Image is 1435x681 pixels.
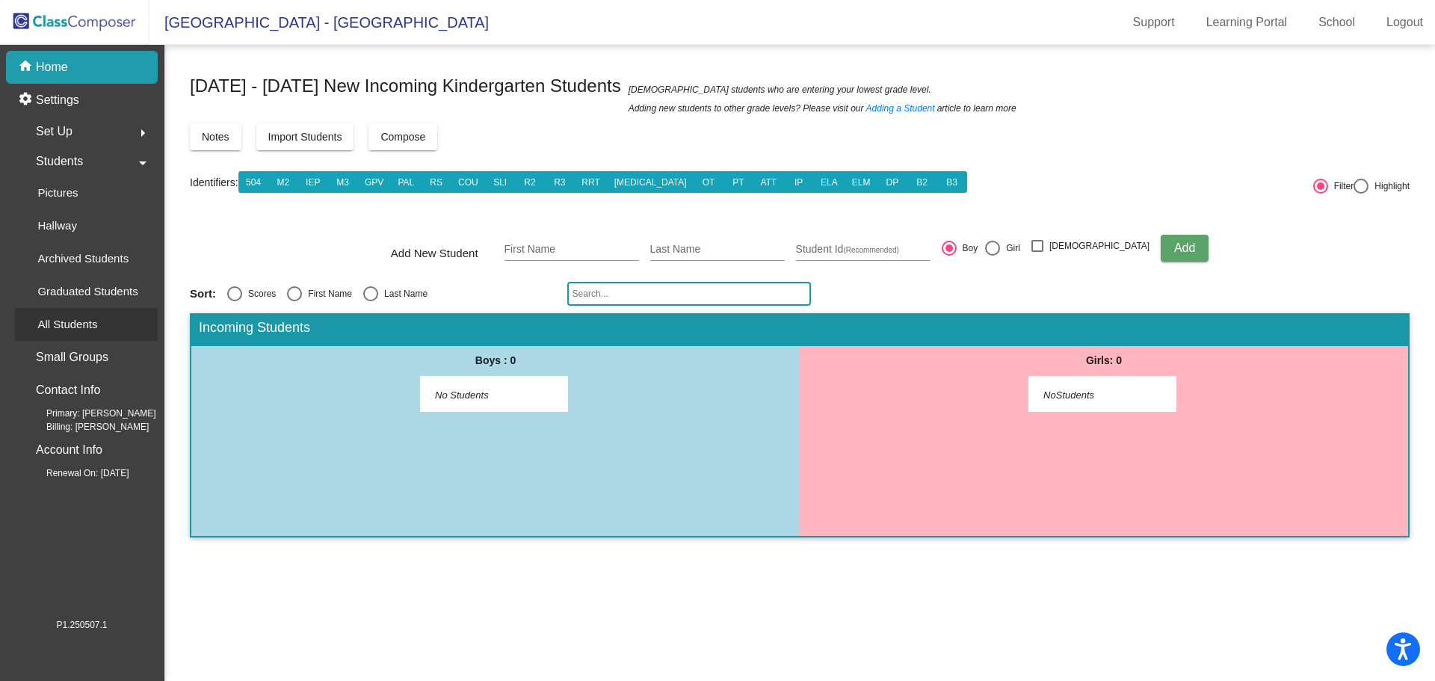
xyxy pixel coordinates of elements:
a: Identifiers: [190,176,238,188]
p: Contact Info [36,380,100,401]
span: Compose [380,131,425,143]
span: Adding new students to other grade levels? Please visit our article to learn more [629,101,1016,116]
div: Girls: 0 [800,346,1408,376]
button: ELM [845,171,878,193]
button: ELA [813,171,845,193]
button: B2 [907,171,937,193]
mat-icon: home [18,58,36,76]
a: School [1306,10,1367,34]
div: Girl [1000,241,1020,255]
span: Add New Student [391,244,493,262]
span: No Students [435,388,528,403]
p: Small Groups [36,347,108,368]
div: Highlight [1368,179,1410,193]
button: 504 [238,171,269,193]
p: Pictures [37,184,78,202]
a: Support [1121,10,1187,34]
span: NoStudents [1043,388,1137,403]
button: Notes [190,123,241,150]
a: Logout [1374,10,1435,34]
button: B3 [936,171,967,193]
button: COU [451,171,486,193]
span: Primary: [PERSON_NAME] [22,407,156,420]
button: R2 [515,171,546,193]
span: [DATE] - [DATE] New Incoming Kindergarten Students [190,74,621,98]
span: [DEMOGRAPHIC_DATA] [1049,237,1149,255]
p: Hallway [37,217,77,235]
mat-icon: arrow_drop_down [134,154,152,172]
span: Billing: [PERSON_NAME] [22,420,149,434]
span: Renewal On: [DATE] [22,466,129,480]
button: DP [877,171,907,193]
button: Add [1161,235,1209,262]
p: Archived Students [37,250,129,268]
p: Graduated Students [37,283,138,301]
div: Scores [242,287,276,301]
button: R3 [544,171,575,193]
p: Home [36,58,68,76]
button: RRT [574,171,607,193]
mat-icon: settings [18,91,36,109]
button: M2 [268,171,298,193]
input: Last Name [650,244,785,256]
button: Compose [368,123,437,150]
button: IEP [297,171,328,193]
div: Boys : 0 [191,346,800,376]
span: Import Students [268,131,342,143]
span: [GEOGRAPHIC_DATA] - [GEOGRAPHIC_DATA] [149,10,489,34]
button: RS [421,171,451,193]
span: Add [1174,241,1195,254]
span: Sort: [190,287,216,301]
span: [DEMOGRAPHIC_DATA] students who are entering your lowest grade level. [629,82,931,97]
p: All Students [37,315,97,333]
button: Import Students [256,123,354,150]
span: Incoming Students [199,320,310,336]
div: First Name [302,287,352,301]
button: [MEDICAL_DATA] [607,171,694,193]
button: GPV [357,171,391,193]
span: Students [36,151,83,172]
button: M3 [327,171,358,193]
span: Notes [202,131,229,143]
p: Account Info [36,440,102,460]
button: PT [723,171,754,193]
input: Search... [567,282,811,306]
button: OT [694,171,724,193]
button: PAL [390,171,422,193]
button: ATT [753,171,784,193]
button: IP [783,171,814,193]
div: Boy [957,241,978,255]
span: Set Up [36,121,72,142]
div: Last Name [378,287,428,301]
div: Filter [1328,179,1354,193]
a: Adding a Student [866,101,935,116]
p: Settings [36,91,79,109]
input: Student Id [796,244,931,256]
mat-icon: arrow_right [134,124,152,142]
button: SLI [485,171,516,193]
a: Learning Portal [1194,10,1300,34]
input: First Name [504,244,639,256]
mat-radio-group: Select an option [190,286,556,301]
